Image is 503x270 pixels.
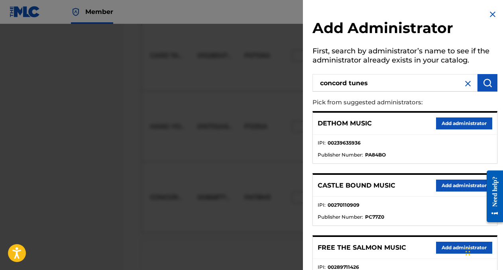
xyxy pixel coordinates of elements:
p: Pick from suggested administrators: [312,94,452,111]
p: DETHOM MUSIC [318,119,372,128]
span: Member [85,7,113,16]
p: CASTLE BOUND MUSIC [318,181,395,190]
img: Search Works [483,78,492,88]
p: FREE THE SALMON MUSIC [318,243,406,252]
iframe: Resource Center [481,164,503,229]
button: Add administrator [436,180,492,192]
strong: PC77Z0 [365,213,384,221]
span: IPI : [318,202,326,209]
input: Search administrator’s name [312,74,477,92]
span: IPI : [318,139,326,147]
img: Top Rightsholder [71,7,81,17]
iframe: Chat Widget [463,232,503,270]
img: close [463,79,473,88]
img: MLC Logo [10,6,40,18]
div: Drag [466,240,470,264]
button: Add administrator [436,242,492,254]
span: Publisher Number : [318,151,363,158]
strong: 00270110909 [328,202,360,209]
strong: 00239635936 [328,139,361,147]
button: Add administrator [436,117,492,129]
h5: First, search by administrator’s name to see if the administrator already exists in your catalog. [312,44,497,69]
strong: PA84BO [365,151,386,158]
h2: Add Administrator [312,19,497,39]
span: Publisher Number : [318,213,363,221]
